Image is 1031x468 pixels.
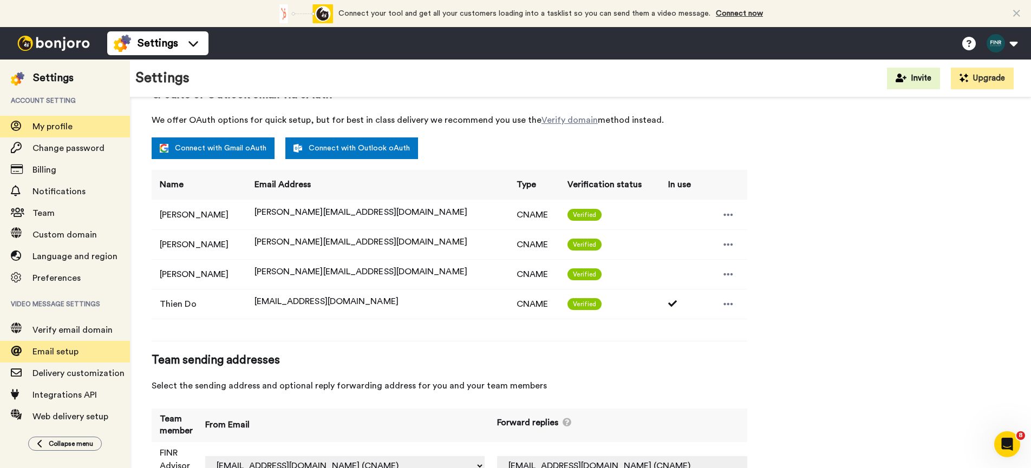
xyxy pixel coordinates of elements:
img: settings-colored.svg [11,72,24,85]
a: Connect now [716,10,763,17]
a: Verify domain [541,116,598,124]
td: [PERSON_NAME] [152,229,246,259]
span: Forward replies [497,417,558,429]
h1: Settings [135,70,190,86]
span: Web delivery setup [32,412,108,421]
i: Used 2 times [668,299,679,308]
td: CNAME [508,259,560,289]
span: Connect your tool and get all your customers loading into a tasklist so you can send them a video... [338,10,710,17]
button: Collapse menu [28,437,102,451]
span: Email setup [32,347,79,356]
span: [EMAIL_ADDRESS][DOMAIN_NAME] [255,297,399,306]
img: outlook-white.svg [293,144,302,153]
a: Connect with Outlook oAuth [285,137,418,159]
div: animation [273,4,333,23]
span: Team sending addresses [152,352,747,368]
span: Language and region [32,252,118,261]
span: Verified [567,298,602,310]
button: Upgrade [951,68,1014,89]
span: Verified [567,239,602,251]
span: Change password [32,144,105,153]
th: Type [508,170,560,200]
iframe: Intercom live chat [994,431,1020,457]
span: 8 [1016,431,1025,440]
img: bj-logo-header-white.svg [13,36,94,51]
td: Thien Do [152,289,246,319]
th: Team member [152,408,197,442]
span: Verified [567,209,602,221]
span: Billing [32,166,56,174]
th: Email Address [246,170,508,200]
span: Select the sending address and optional reply forwarding address for you and your team members [152,379,747,392]
div: Settings [33,70,74,85]
img: google.svg [160,144,168,153]
span: Delivery customization [32,369,125,378]
span: Preferences [32,274,81,282]
a: Connect with Gmail oAuth [152,137,275,159]
span: [PERSON_NAME][EMAIL_ADDRESS][DOMAIN_NAME] [255,267,467,276]
td: CNAME [508,200,560,229]
span: Verify email domain [32,326,113,334]
td: [PERSON_NAME] [152,259,246,289]
th: Verification status [559,170,660,200]
img: settings-colored.svg [114,35,131,52]
td: [PERSON_NAME] [152,200,246,229]
span: My profile [32,122,73,131]
th: In use [660,170,701,200]
button: Invite [887,68,940,89]
span: [PERSON_NAME][EMAIL_ADDRESS][DOMAIN_NAME] [255,238,467,246]
th: From Email [197,408,489,442]
th: Name [152,170,246,200]
span: We offer OAuth options for quick setup, but for best in class delivery we recommend you use the m... [152,114,747,127]
span: Notifications [32,187,86,196]
span: Team [32,209,55,217]
td: CNAME [508,229,560,259]
span: Custom domain [32,230,97,239]
span: Verified [567,268,602,280]
span: Collapse menu [49,439,93,448]
td: CNAME [508,289,560,319]
span: Settings [138,36,178,51]
span: Integrations API [32,391,97,399]
span: [PERSON_NAME][EMAIL_ADDRESS][DOMAIN_NAME] [255,208,467,216]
